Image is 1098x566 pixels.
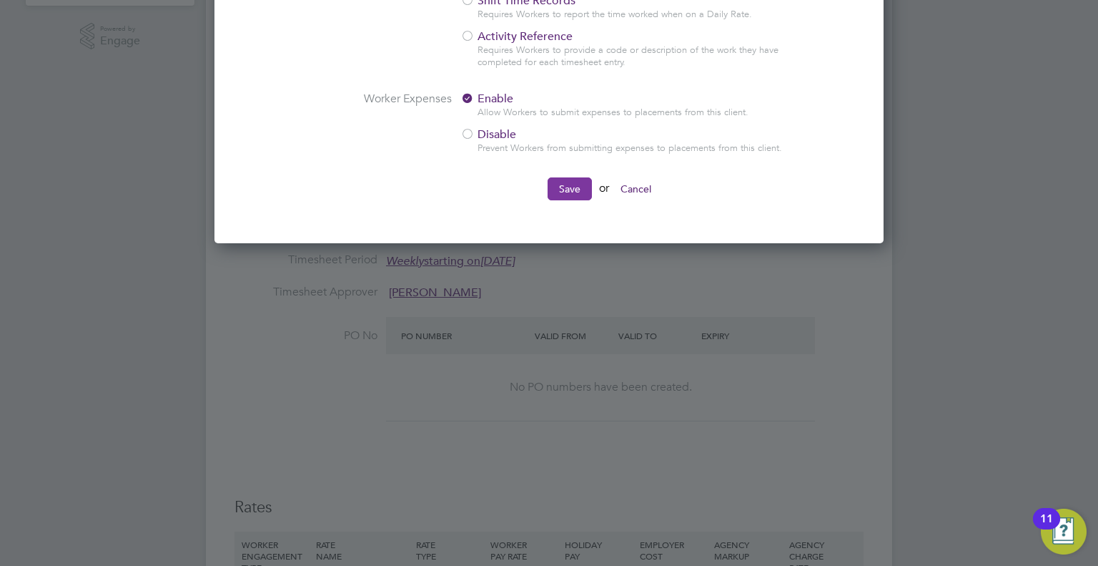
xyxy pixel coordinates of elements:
button: Open Resource Center, 11 new notifications [1041,509,1087,555]
div: 11 [1040,519,1053,537]
span: Disable [460,127,516,142]
div: Prevent Workers from submitting expenses to placements from this client. [478,142,825,155]
button: Save [548,177,592,200]
li: or [237,177,861,215]
button: Cancel [609,177,663,200]
div: Activity Reference [460,29,825,44]
span: Enable [460,92,513,106]
div: Requires Workers to report the time worked when on a Daily Rate. [478,9,825,21]
div: Requires Workers to provide a code or description of the work they have completed for each timesh... [478,44,825,69]
label: Worker Expenses [237,92,452,107]
div: Allow Workers to submit expenses to placements from this client. [478,107,825,119]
